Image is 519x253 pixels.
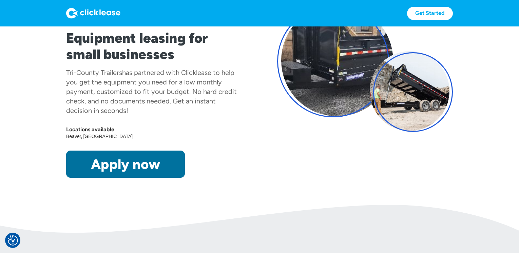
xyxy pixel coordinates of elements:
div: Tri-County Trailers [66,69,122,77]
div: Locations available [66,126,242,133]
div: [GEOGRAPHIC_DATA] [83,133,134,140]
img: Logo [66,8,120,19]
button: Consent Preferences [8,235,18,246]
img: Revisit consent button [8,235,18,246]
h1: Equipment leasing for small businesses [66,30,242,62]
div: Beaver [66,133,83,140]
div: has partnered with Clicklease to help you get the equipment you need for a low monthly payment, c... [66,69,237,115]
a: Apply now [66,151,185,178]
a: Get Started [407,7,453,20]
